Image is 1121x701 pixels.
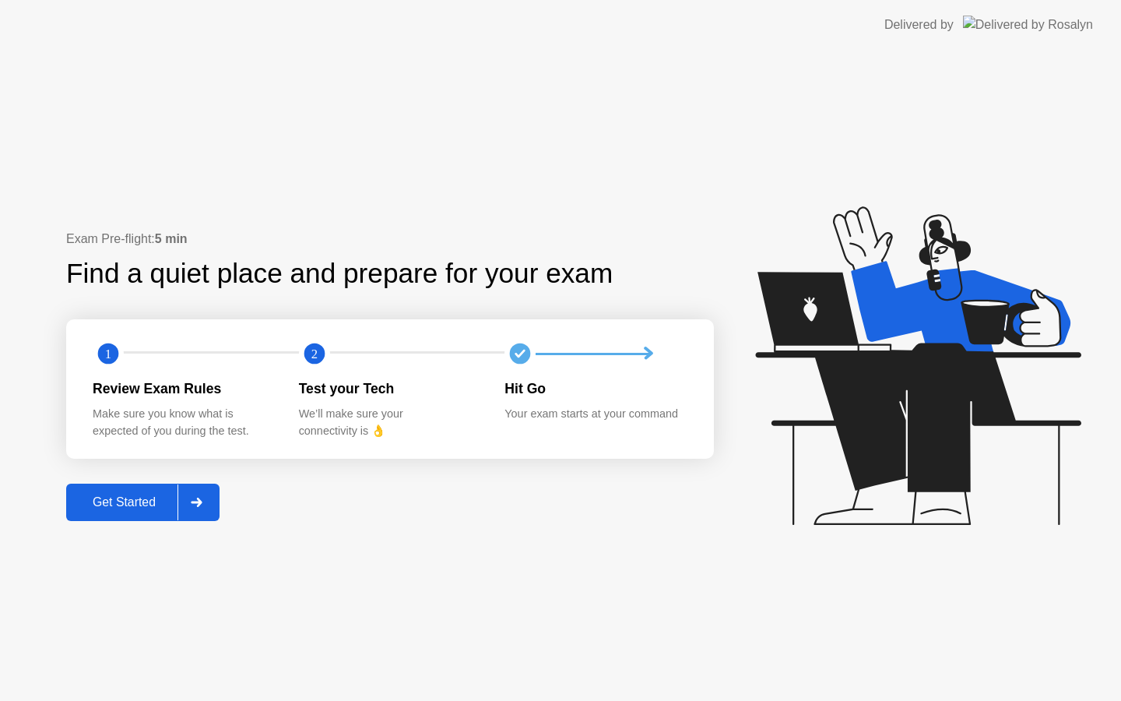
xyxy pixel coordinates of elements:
[963,16,1093,33] img: Delivered by Rosalyn
[311,347,318,361] text: 2
[299,406,480,439] div: We’ll make sure your connectivity is 👌
[504,406,686,423] div: Your exam starts at your command
[155,232,188,245] b: 5 min
[884,16,954,34] div: Delivered by
[93,406,274,439] div: Make sure you know what is expected of you during the test.
[71,495,177,509] div: Get Started
[504,379,686,399] div: Hit Go
[66,253,615,294] div: Find a quiet place and prepare for your exam
[66,230,714,248] div: Exam Pre-flight:
[299,379,480,399] div: Test your Tech
[105,347,111,361] text: 1
[66,484,220,521] button: Get Started
[93,379,274,399] div: Review Exam Rules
